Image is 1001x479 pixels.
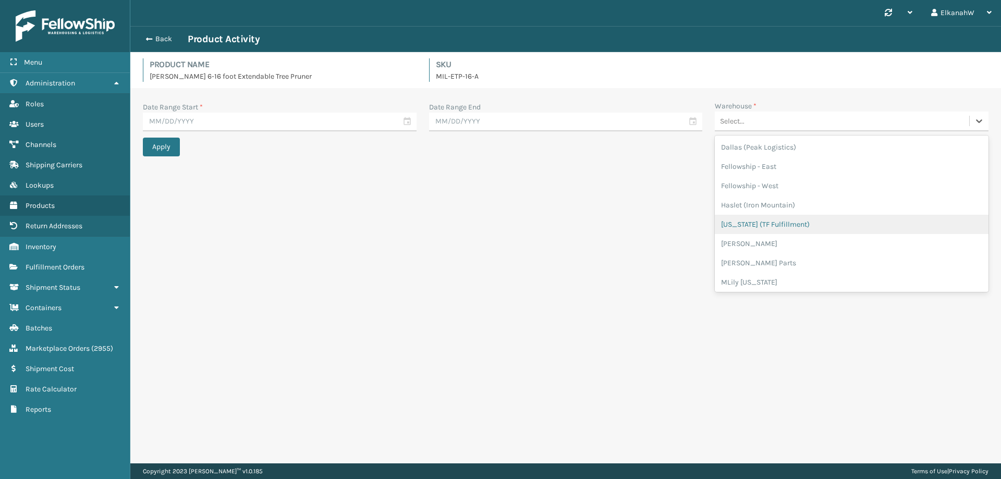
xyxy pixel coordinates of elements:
span: Inventory [26,242,56,251]
label: Date Range Start [143,103,203,112]
p: Copyright 2023 [PERSON_NAME]™ v 1.0.185 [143,463,263,479]
input: MM/DD/YYYY [143,113,417,131]
div: Select... [720,116,744,127]
div: Haslet (Iron Mountain) [715,195,988,215]
span: Return Addresses [26,222,82,230]
div: Fellowship - East [715,157,988,176]
span: ( 2955 ) [91,344,113,353]
div: MLily [US_STATE] [715,273,988,292]
h3: Product Activity [188,33,260,45]
div: | [911,463,988,479]
span: Lookups [26,181,54,190]
span: Shipment Cost [26,364,74,373]
input: MM/DD/YYYY [429,113,703,131]
div: Dallas (Peak Logistics) [715,138,988,157]
span: Reports [26,405,51,414]
span: Roles [26,100,44,108]
span: Products [26,201,55,210]
p: [PERSON_NAME] 6-16 foot Extendable Tree Pruner [150,71,417,82]
span: Marketplace Orders [26,344,90,353]
div: [PERSON_NAME] Parts [715,253,988,273]
span: Shipment Status [26,283,80,292]
button: Back [140,34,188,44]
span: Rate Calculator [26,385,77,394]
div: [PERSON_NAME] [715,234,988,253]
span: Channels [26,140,56,149]
h4: Product Name [150,58,417,71]
p: MIL-ETP-16-A [436,71,703,82]
h4: SKU [436,58,703,71]
label: Warehouse [715,101,756,112]
a: Privacy Policy [949,468,988,475]
span: Administration [26,79,75,88]
span: Fulfillment Orders [26,263,84,272]
span: Menu [24,58,42,67]
div: [US_STATE] (TF Fulfillment) [715,215,988,234]
button: Apply [143,138,180,156]
div: Fellowship - West [715,176,988,195]
span: Containers [26,303,62,312]
span: Users [26,120,44,129]
a: Terms of Use [911,468,947,475]
span: Batches [26,324,52,333]
img: logo [16,10,115,42]
label: Date Range End [429,103,481,112]
span: Shipping Carriers [26,161,82,169]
